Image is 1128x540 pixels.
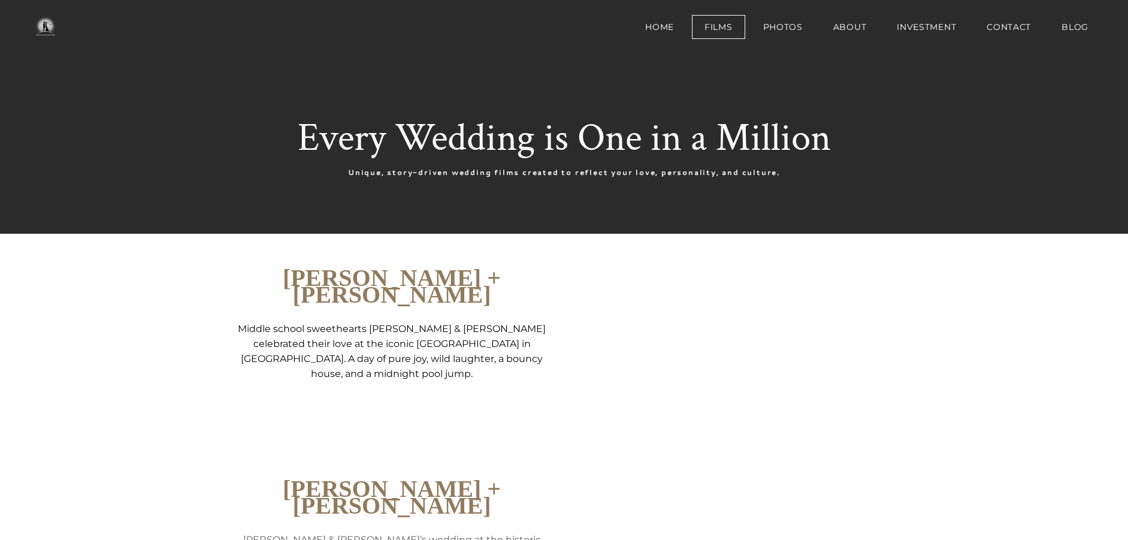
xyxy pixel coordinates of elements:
div: Unique, story-driven wedding films created to reflect your love, personality, and culture.​ [229,168,900,177]
font: Every Wedding is One in a Million [298,113,831,164]
a: About [821,15,879,39]
a: BLOG [1049,15,1101,39]
iframe: Brooke + Timothy [573,270,900,409]
a: Films [692,15,745,39]
img: One in a Million Films | Los Angeles Wedding Videographer [24,15,66,39]
h2: [PERSON_NAME] + [PERSON_NAME] [229,270,555,303]
a: Contact [974,15,1044,39]
font: Middle school sweethearts [PERSON_NAME] & [PERSON_NAME] celebrated their love at the iconic [GEOG... [238,323,546,379]
a: Investment [884,15,969,39]
a: Photos [751,15,815,39]
a: Home [633,15,687,39]
h2: [PERSON_NAME] + [PERSON_NAME] [229,481,555,514]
